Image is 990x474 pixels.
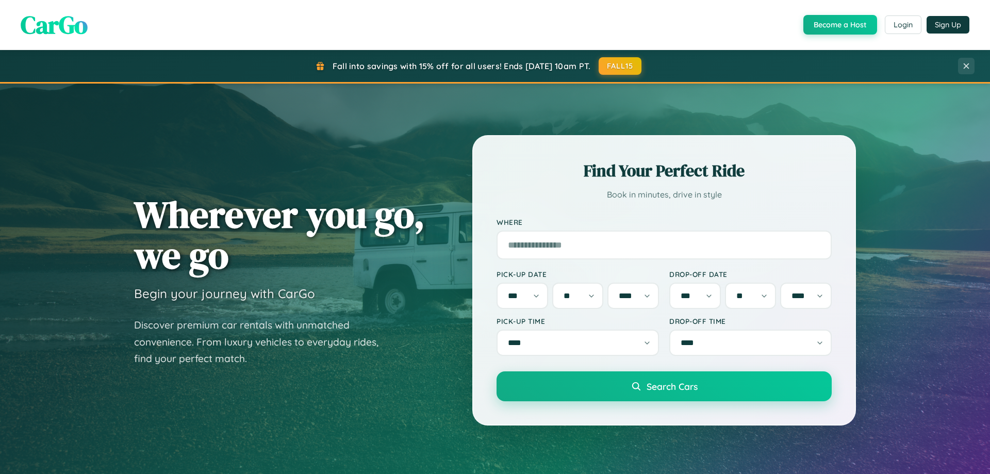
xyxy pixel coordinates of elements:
label: Where [497,218,832,226]
p: Discover premium car rentals with unmatched convenience. From luxury vehicles to everyday rides, ... [134,317,392,367]
button: Login [885,15,921,34]
button: Become a Host [803,15,877,35]
label: Drop-off Time [669,317,832,325]
h1: Wherever you go, we go [134,194,425,275]
label: Pick-up Time [497,317,659,325]
label: Drop-off Date [669,270,832,279]
button: Search Cars [497,371,832,401]
p: Book in minutes, drive in style [497,187,832,202]
button: Sign Up [927,16,969,34]
label: Pick-up Date [497,270,659,279]
span: Fall into savings with 15% off for all users! Ends [DATE] 10am PT. [333,61,591,71]
h2: Find Your Perfect Ride [497,159,832,182]
span: CarGo [21,8,88,42]
span: Search Cars [647,381,698,392]
h3: Begin your journey with CarGo [134,286,315,301]
button: FALL15 [599,57,642,75]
